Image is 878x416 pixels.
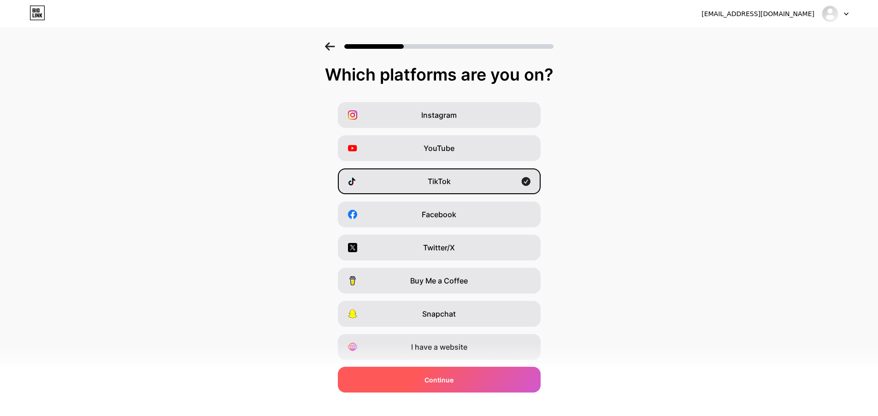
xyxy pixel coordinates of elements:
span: Snapchat [422,308,456,319]
span: Buy Me a Coffee [410,275,468,286]
div: Which platforms are you on? [9,65,869,84]
span: Continue [424,375,454,385]
span: Twitter/X [423,242,455,253]
div: [EMAIL_ADDRESS][DOMAIN_NAME] [701,9,814,19]
img: CAO QUYEN [821,5,839,23]
span: I have a website [411,341,467,352]
span: TikTok [428,176,451,187]
span: Instagram [421,110,457,121]
span: Facebook [422,209,456,220]
span: YouTube [424,143,454,154]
